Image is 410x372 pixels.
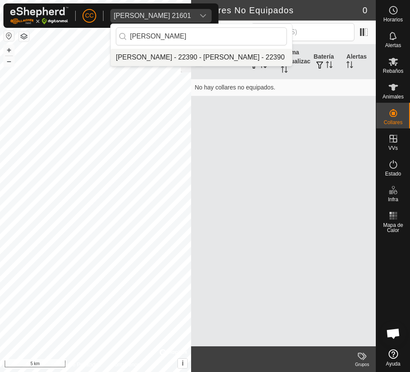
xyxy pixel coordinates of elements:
span: Infra [388,197,398,202]
span: VVs [388,146,398,151]
span: Rebaños [383,68,403,74]
div: [PERSON_NAME] 21601 [114,12,191,19]
div: Chat abierto [381,321,406,346]
td: No hay collares no equipados. [191,79,376,96]
th: Última Actualización [277,45,310,79]
button: – [4,56,14,66]
a: Ayuda [376,346,410,370]
span: Ivan Ernesto Villarroya Martinez 21601 [110,9,195,23]
div: Grupos [348,361,376,368]
p-sorticon: Activar para ordenar [281,67,288,74]
th: Batería [310,45,343,79]
p-sorticon: Activar para ordenar [326,62,333,69]
span: Alertas [385,43,401,48]
span: Animales [383,94,404,99]
span: Horarios [383,17,403,22]
span: CC [85,11,94,20]
img: Logo Gallagher [10,7,68,24]
button: i [178,359,187,368]
a: Política de Privacidad [51,361,100,369]
span: 0 [363,4,367,17]
button: + [4,45,14,55]
input: Buscar (S) [251,23,354,41]
button: Capas del Mapa [19,31,29,42]
button: Restablecer Mapa [4,31,14,41]
span: Mapa de Calor [378,223,408,233]
th: Alertas [343,45,376,79]
a: Contáctenos [111,361,140,369]
input: Buscar por región, país, empresa o propiedad [116,27,287,45]
ul: Option List [111,49,292,66]
span: Ayuda [386,361,401,366]
p-sorticon: Activar para ordenar [346,62,353,69]
span: Estado [385,171,401,176]
h2: Collares No Equipados [196,5,362,15]
li: Jose Ramon Tejedor Montero - 22390 [111,49,292,66]
div: dropdown trigger [195,9,212,23]
span: Collares [383,120,402,125]
div: [PERSON_NAME] - 22390 - [PERSON_NAME] - 22390 [116,52,285,62]
span: i [182,360,183,367]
